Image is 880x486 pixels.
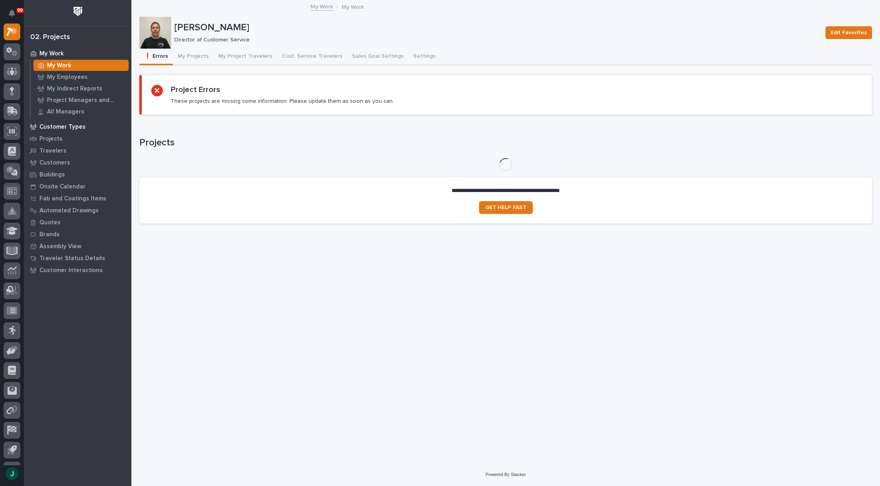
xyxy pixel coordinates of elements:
button: Sales Goal Settings [347,49,409,65]
img: Workspace Logo [70,4,85,19]
button: Cust. Service Travelers [277,49,347,65]
p: 99 [18,8,23,13]
button: Notifications [4,5,20,22]
p: My Work [39,50,64,57]
a: Traveler Status Details [24,252,131,264]
span: GET HELP FAST [485,205,526,210]
a: My Work [24,47,131,59]
p: Fab and Coatings Items [39,195,106,202]
a: My Work [311,2,333,11]
span: Edit Favorites [831,28,867,37]
a: Customer Types [24,121,131,133]
p: All Managers [47,108,84,116]
div: Notifications99 [10,10,20,22]
a: Project Managers and Engineers [31,94,131,106]
a: Brands [24,228,131,240]
p: [PERSON_NAME] [174,22,819,33]
a: Automated Drawings [24,204,131,216]
a: Powered By Stacker [485,472,526,477]
p: Project Managers and Engineers [47,97,125,104]
a: Onsite Calendar [24,180,131,192]
button: ❗ Errors [139,49,173,65]
button: Edit Favorites [825,26,872,39]
a: Buildings [24,169,131,180]
a: My Work [31,60,131,71]
h2: Project Errors [171,85,220,94]
a: Quotes [24,216,131,228]
button: users-avatar [4,465,20,482]
a: Projects [24,133,131,145]
a: All Managers [31,106,131,117]
p: Projects [39,135,63,143]
p: Automated Drawings [39,207,99,214]
p: My Work [342,2,364,11]
a: Fab and Coatings Items [24,192,131,204]
a: Travelers [24,145,131,157]
p: My Indirect Reports [47,85,102,92]
h1: Projects [139,137,872,149]
p: Customer Types [39,123,86,131]
a: Customer Interactions [24,264,131,276]
a: My Indirect Reports [31,83,131,94]
p: My Work [47,62,71,69]
p: Buildings [39,171,65,178]
p: Customers [39,159,70,167]
button: Settings [409,49,440,65]
a: Customers [24,157,131,169]
a: Assembly View [24,240,131,252]
p: Brands [39,231,60,238]
p: Assembly View [39,243,81,250]
p: My Employees [47,74,88,81]
p: Quotes [39,219,61,226]
p: These projects are missing some information. Please update them as soon as you can. [171,98,394,105]
p: Onsite Calendar [39,183,86,190]
button: My Project Travelers [213,49,277,65]
p: Travelers [39,147,66,155]
a: GET HELP FAST [479,201,533,214]
p: Traveler Status Details [39,255,105,262]
div: 02. Projects [30,33,70,42]
p: Customer Interactions [39,267,103,274]
a: My Employees [31,71,131,82]
p: Director of Customer Service [174,37,816,43]
button: My Projects [173,49,213,65]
